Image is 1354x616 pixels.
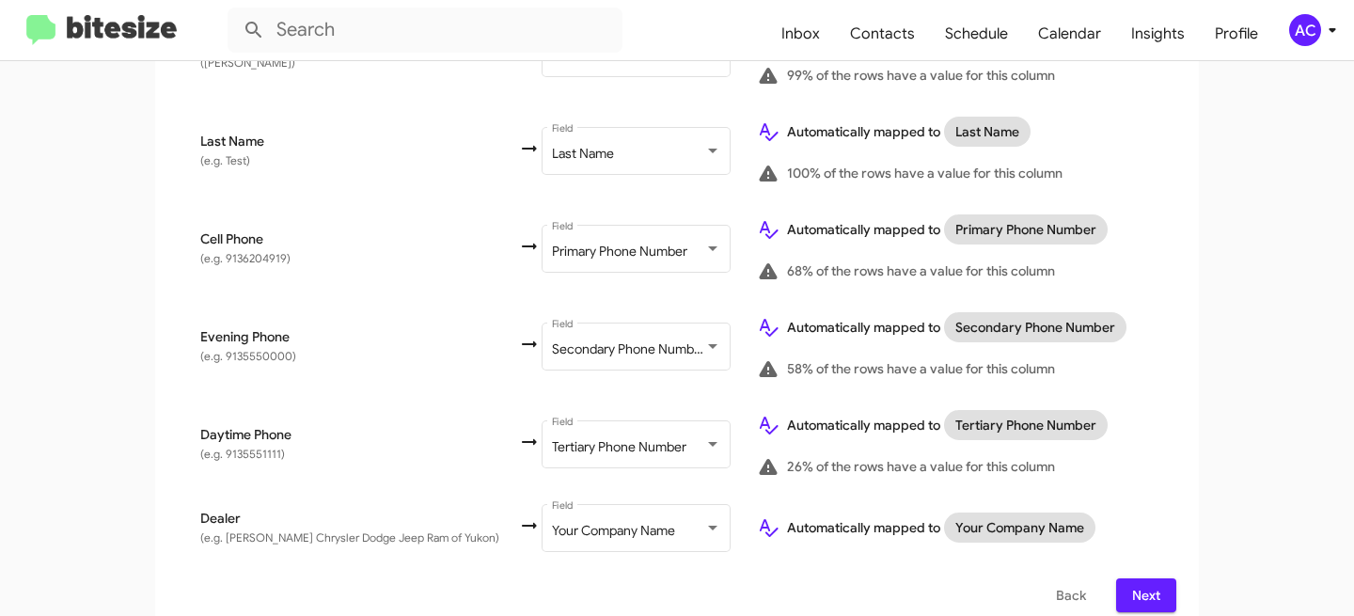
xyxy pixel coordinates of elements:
[757,162,1154,184] div: 100% of the rows have a value for this column
[944,117,1031,147] mat-chip: Last Name
[1056,578,1086,612] span: Back
[200,55,295,70] span: ([PERSON_NAME])
[200,425,518,444] span: Daytime Phone
[944,513,1095,543] mat-chip: Your Company Name
[757,117,1154,147] div: Automatically mapped to
[757,357,1154,380] div: 58% of the rows have a value for this column
[1200,7,1273,61] a: Profile
[552,145,614,162] span: Last Name
[757,410,1154,440] div: Automatically mapped to
[1116,578,1176,612] button: Next
[835,7,930,61] a: Contacts
[200,447,285,461] span: (e.g. 9135551111)
[1023,7,1116,61] a: Calendar
[200,251,291,265] span: (e.g. 9136204919)
[200,153,250,167] span: (e.g. Test)
[200,132,518,150] span: Last Name
[200,229,518,248] span: Cell Phone
[757,312,1154,342] div: Automatically mapped to
[1116,7,1200,61] a: Insights
[552,340,706,357] span: Secondary Phone Number
[552,522,675,539] span: Your Company Name
[757,260,1154,282] div: 68% of the rows have a value for this column
[930,7,1023,61] a: Schedule
[757,455,1154,478] div: 26% of the rows have a value for this column
[766,7,835,61] a: Inbox
[944,214,1108,245] mat-chip: Primary Phone Number
[1273,14,1333,46] button: AC
[757,513,1154,543] div: Automatically mapped to
[1041,578,1101,612] button: Back
[1289,14,1321,46] div: AC
[200,327,518,346] span: Evening Phone
[1131,578,1161,612] span: Next
[228,8,622,53] input: Search
[200,349,296,363] span: (e.g. 9135550000)
[552,438,686,455] span: Tertiary Phone Number
[757,214,1154,245] div: Automatically mapped to
[944,410,1108,440] mat-chip: Tertiary Phone Number
[200,530,499,545] span: (e.g. [PERSON_NAME] Chrysler Dodge Jeep Ram of Yukon)
[552,243,687,260] span: Primary Phone Number
[757,64,1154,87] div: 99% of the rows have a value for this column
[944,312,1126,342] mat-chip: Secondary Phone Number
[200,509,518,528] span: Dealer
